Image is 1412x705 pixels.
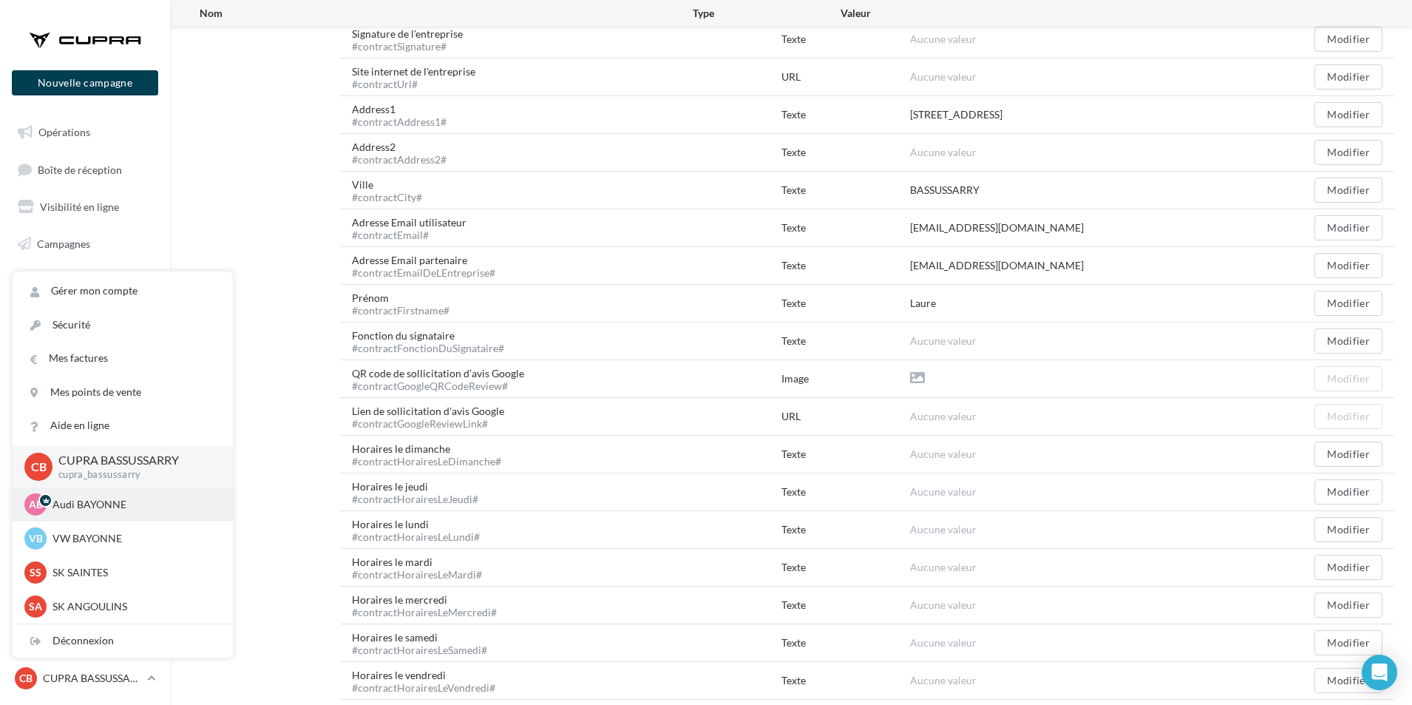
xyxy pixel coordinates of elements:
[1314,668,1382,693] button: Modifier
[910,183,980,198] div: BASSUSSARRY
[31,458,47,475] span: CB
[910,410,977,422] span: Aucune valeur
[781,485,910,499] div: Texte
[352,328,516,354] div: Fonction du signataire
[1314,291,1382,316] button: Modifier
[781,70,910,84] div: URL
[1314,517,1382,542] button: Modifier
[781,183,910,198] div: Texte
[19,671,33,686] span: CB
[352,41,463,52] div: #contractSignature#
[37,237,90,250] span: Campagnes
[9,302,161,333] a: Médiathèque
[1314,178,1382,203] button: Modifier
[352,668,507,693] div: Horaires le vendredi
[52,497,215,512] p: Audi BAYONNE
[38,163,122,175] span: Boîte de réception
[781,258,910,273] div: Texte
[781,220,910,235] div: Texte
[910,107,1002,122] div: [STREET_ADDRESS]
[352,102,458,127] div: Address1
[910,561,977,573] span: Aucune valeur
[13,274,233,308] a: Gérer mon compte
[9,117,161,148] a: Opérations
[352,192,422,203] div: #contractCity#
[352,494,478,505] div: #contractHorairesLeJeudi#
[781,145,910,160] div: Texte
[9,266,161,297] a: Contacts
[1314,64,1382,90] button: Modifier
[352,215,478,240] div: Adresse Email utilisateur
[352,532,480,542] div: #contractHorairesLeLundi#
[910,598,977,611] span: Aucune valeur
[352,593,509,618] div: Horaires le mercredi
[352,442,513,467] div: Horaires le dimanche
[781,447,910,462] div: Texte
[43,671,141,686] p: CUPRA BASSUSSARRY
[1314,366,1382,391] button: Modifier
[910,220,1084,235] div: [EMAIL_ADDRESS][DOMAIN_NAME]
[12,70,158,95] button: Nouvelle campagne
[352,253,507,278] div: Adresse Email partenaire
[352,456,501,467] div: #contractHorairesLeDimanche#
[13,342,233,375] a: Mes factures
[1314,102,1382,127] button: Modifier
[13,376,233,409] a: Mes points de vente
[352,683,495,693] div: #contractHorairesLeVendredi#
[1314,630,1382,655] button: Modifier
[52,565,215,580] p: SK SAINTES
[29,531,43,546] span: VB
[910,146,977,158] span: Aucune valeur
[781,409,910,424] div: URL
[352,570,482,580] div: #contractHorairesLeMardi#
[910,334,977,347] span: Aucune valeur
[1314,215,1382,240] button: Modifier
[352,404,516,429] div: Lien de sollicitation d'avis Google
[910,33,977,45] span: Aucune valeur
[29,599,42,614] span: SA
[352,268,495,278] div: #contractEmailDeLEntreprise#
[910,523,977,536] span: Aucune valeur
[352,306,449,316] div: #contractFirstname#
[352,64,487,90] div: Site internet de l'entreprise
[1314,404,1382,429] button: Modifier
[1314,328,1382,354] button: Modifier
[352,630,499,655] div: Horaires le samedi
[9,229,161,260] a: Campagnes
[1314,555,1382,580] button: Modifier
[52,531,215,546] p: VW BAYONNE
[352,140,458,165] div: Address2
[352,178,434,203] div: Ville
[13,409,233,442] a: Aide en ligne
[1314,479,1382,505] button: Modifier
[781,371,910,386] div: Image
[781,635,910,650] div: Texte
[910,485,977,498] span: Aucune valeur
[13,624,233,658] div: Déconnexion
[9,154,161,186] a: Boîte de réception
[30,565,41,580] span: SS
[352,479,490,505] div: Horaires le jeudi
[781,334,910,348] div: Texte
[1314,140,1382,165] button: Modifier
[52,599,215,614] p: SK ANGOULINS
[9,376,161,419] a: PLV et print personnalisable
[58,452,209,469] p: CUPRA BASSUSSARRY
[200,6,693,21] div: Nom
[352,79,475,90] div: #contractUrl#
[781,32,910,47] div: Texte
[910,636,977,649] span: Aucune valeur
[352,155,447,165] div: #contractAddress2#
[693,6,841,21] div: Type
[910,258,1084,273] div: [EMAIL_ADDRESS][DOMAIN_NAME]
[352,230,466,240] div: #contractEmail#
[910,70,977,83] span: Aucune valeur
[781,560,910,575] div: Texte
[40,200,119,213] span: Visibilité en ligne
[352,366,536,391] div: QR code de sollicitation d’avis Google
[352,555,494,580] div: Horaires le mardi
[352,117,447,127] div: #contractAddress1#
[58,468,209,482] p: cupra_bassussarry
[352,27,475,52] div: Signature de l'entreprise
[781,107,910,122] div: Texte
